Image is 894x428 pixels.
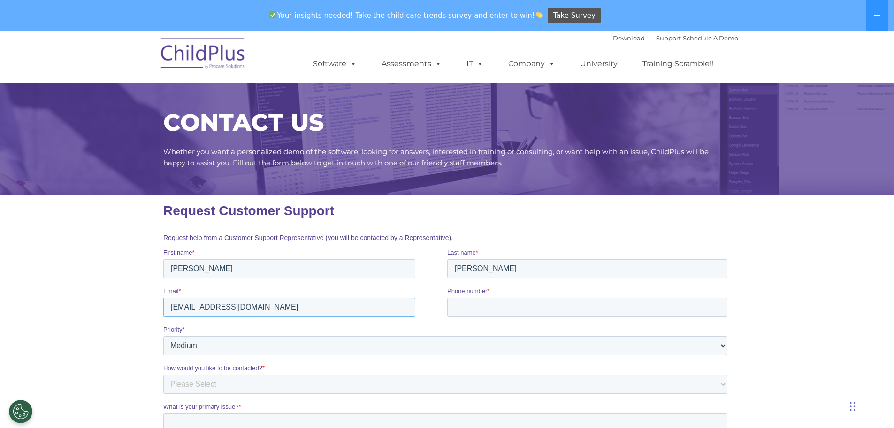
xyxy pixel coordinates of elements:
[163,147,709,167] span: Whether you want a personalized demo of the software, looking for answers, interested in training...
[571,54,627,73] a: University
[457,54,493,73] a: IT
[372,54,451,73] a: Assessments
[499,54,565,73] a: Company
[163,108,324,137] span: CONTACT US
[548,8,601,24] a: Take Survey
[683,34,738,42] a: Schedule A Demo
[656,34,681,42] a: Support
[613,34,645,42] a: Download
[633,54,723,73] a: Training Scramble!!
[613,34,738,42] font: |
[850,392,856,420] div: Drag
[553,8,596,24] span: Take Survey
[156,31,250,78] img: ChildPlus by Procare Solutions
[9,400,32,423] button: Cookies Settings
[304,54,366,73] a: Software
[847,383,894,428] iframe: Chat Widget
